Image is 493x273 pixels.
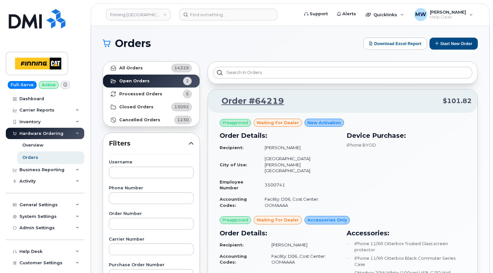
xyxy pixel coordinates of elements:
[307,120,341,126] span: New Activation
[223,120,248,126] span: Preapproved
[363,38,427,50] button: Download Excel Report
[220,228,339,238] h3: Order Details:
[109,237,194,242] label: Carrier Number
[177,117,189,123] span: 1230
[223,217,248,223] span: Preapproved
[115,39,151,48] span: Orders
[109,263,194,267] label: Purchase Order Number
[119,91,162,97] strong: Processed Orders
[220,254,247,265] strong: Accounting Codes:
[186,91,189,97] span: 5
[213,67,472,78] input: Search in orders
[103,75,200,88] a: Open Orders2
[220,179,243,191] strong: Employee Number
[174,65,189,71] span: 14329
[119,104,154,110] strong: Closed Orders
[119,65,143,71] strong: All Orders
[347,241,466,253] li: iPhone 11/XR Otterbox Trusted Glass screen protector
[109,186,194,190] label: Phone Number
[103,88,200,101] a: Processed Orders5
[174,104,189,110] span: 13092
[220,242,244,247] strong: Recipient:
[259,142,339,153] td: [PERSON_NAME]
[347,255,466,267] li: iPhone 11/XR Otterbox Black Commuter Series Case
[109,212,194,216] label: Order Number
[109,160,194,164] label: Username
[214,95,284,107] a: Order #64219
[220,131,339,140] h3: Order Details:
[220,196,247,208] strong: Accounting Codes:
[257,120,299,126] span: waiting for dealer
[307,217,347,223] span: Accessories Only
[266,239,339,251] td: [PERSON_NAME]
[220,145,244,150] strong: Recipient:
[103,62,200,75] a: All Orders14329
[109,139,189,148] span: Filters
[257,217,299,223] span: waiting for dealer
[103,113,200,126] a: Cancelled Orders1230
[119,117,160,123] strong: Cancelled Orders
[103,101,200,113] a: Closed Orders13092
[259,153,339,176] td: [GEOGRAPHIC_DATA][PERSON_NAME][GEOGRAPHIC_DATA]
[430,38,478,50] button: Start New Order
[220,162,247,167] strong: City of Use:
[259,176,339,194] td: 3500741
[259,194,339,211] td: Facility: D06, Cost Center: OOMAAAA
[347,142,376,148] span: iPhone BYOD
[186,78,189,84] span: 2
[347,228,466,238] h3: Accessories:
[119,78,150,84] strong: Open Orders
[443,96,472,106] span: $101.82
[347,131,466,140] h3: Device Purchase:
[266,251,339,268] td: Facility: D06, Cost Center: OOMAAAA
